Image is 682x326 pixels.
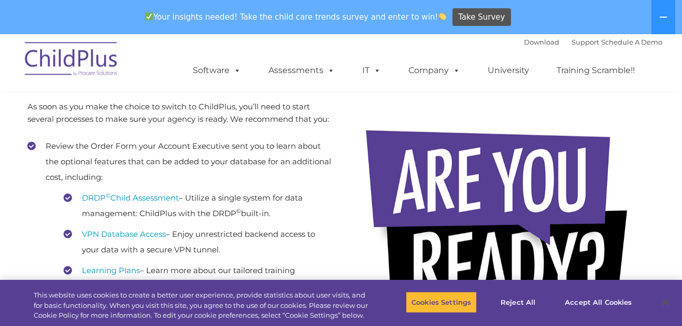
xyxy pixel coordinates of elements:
a: IT [352,60,391,81]
button: Close [654,291,677,314]
a: Support [572,38,599,46]
li: – Enjoy unrestricted backend access to your data with a secure VPN tunnel. [64,226,333,258]
a: DRDP©Child Assessment [82,193,179,203]
img: ChildPlus by Procare Solutions [20,35,123,87]
sup: © [106,192,110,199]
a: Download [524,38,559,46]
span: Your insights needed! Take the child care trends survey and enter to win! [140,7,451,27]
sup: © [236,207,241,215]
a: Software [182,60,251,81]
a: VPN Database Access [82,229,166,239]
p: As soon as you make the choice to switch to ChildPlus, you’ll need to start several processes to ... [27,101,333,125]
a: University [477,60,539,81]
a: Learning Plans [82,265,140,275]
button: Cookies Settings [406,291,477,313]
a: Schedule A Demo [601,38,662,46]
a: Assessments [258,60,345,81]
div: This website uses cookies to create a better user experience, provide statistics about user visit... [34,290,375,321]
font: | [524,38,662,46]
a: Training Scramble!! [546,60,645,81]
button: Accept All Cookies [559,291,637,313]
a: Take Survey [452,8,511,26]
li: – Utilize a single system for data management: ChildPlus with the DRDP built-in. [64,190,333,221]
span: Take Survey [458,8,505,26]
a: Company [398,60,471,81]
img: ✅ [145,12,153,20]
button: Reject All [486,291,550,313]
img: 👏 [438,12,446,20]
